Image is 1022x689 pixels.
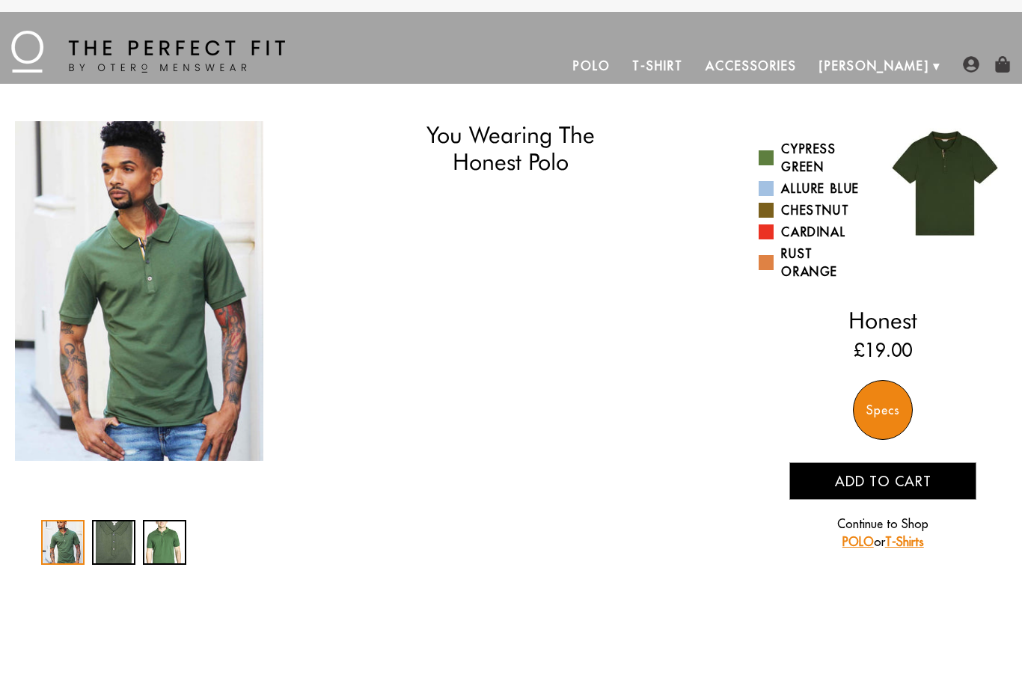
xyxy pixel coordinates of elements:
[347,121,675,176] h1: You Wearing The Honest Polo
[885,534,924,549] a: T-Shirts
[621,48,694,84] a: T-Shirt
[883,121,1007,245] img: 017.jpg
[808,48,940,84] a: [PERSON_NAME]
[15,121,263,461] img: otero-cypress-green-polo-action_1024x1024_2x_8894e234-887b-48e5-953a-e78a9f3bc093_340x.jpg
[759,223,872,241] a: Cardinal
[694,48,808,84] a: Accessories
[759,307,1007,334] h2: Honest
[759,180,872,197] a: Allure Blue
[963,56,979,73] img: user-account-icon.png
[11,31,285,73] img: The Perfect Fit - by Otero Menswear - Logo
[842,534,874,549] a: POLO
[562,48,622,84] a: Polo
[41,520,85,565] div: 1 / 3
[143,520,186,565] div: 3 / 3
[853,380,913,440] div: Specs
[15,121,263,461] div: 1 / 3
[854,337,912,364] ins: £19.00
[835,473,931,490] span: Add to cart
[789,515,976,551] p: Continue to Shop or
[759,140,872,176] a: Cypress Green
[759,201,872,219] a: Chestnut
[92,520,135,565] div: 2 / 3
[994,56,1011,73] img: shopping-bag-icon.png
[789,462,976,500] button: Add to cart
[759,245,872,281] a: Rust Orange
